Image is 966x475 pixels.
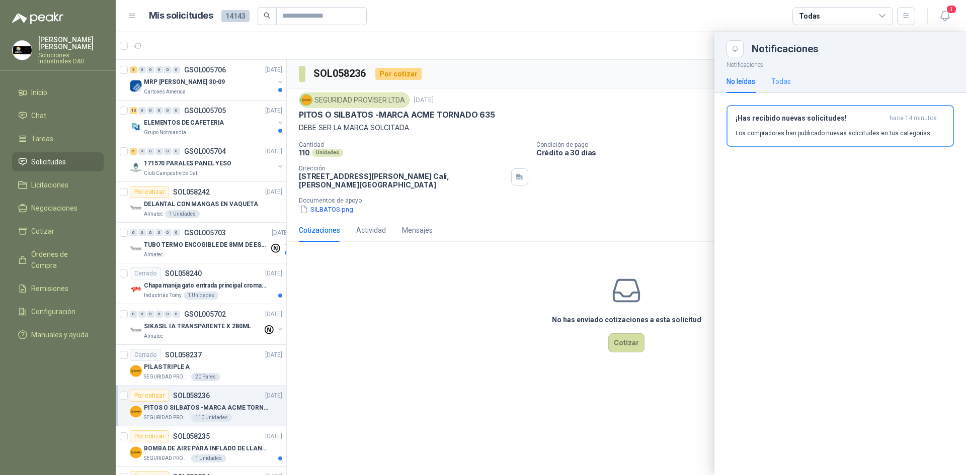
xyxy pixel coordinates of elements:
p: [PERSON_NAME] [PERSON_NAME] [38,36,104,50]
span: Configuración [31,306,75,317]
a: Licitaciones [12,175,104,195]
a: Cotizar [12,222,104,241]
button: Close [727,40,744,57]
p: Notificaciones [714,57,966,70]
div: Todas [799,11,820,22]
span: Inicio [31,87,47,98]
a: Chat [12,106,104,125]
a: Tareas [12,129,104,148]
span: Órdenes de Compra [31,249,94,271]
span: Chat [31,110,46,121]
button: ¡Has recibido nuevas solicitudes!hace 14 minutos Los compradores han publicado nuevas solicitudes... [727,105,954,147]
a: Negociaciones [12,199,104,218]
div: Todas [771,76,791,87]
a: Remisiones [12,279,104,298]
img: Company Logo [13,41,32,60]
a: Manuales y ayuda [12,325,104,344]
span: Solicitudes [31,156,66,167]
span: Manuales y ayuda [31,329,89,340]
a: Solicitudes [12,152,104,171]
span: Negociaciones [31,203,77,214]
span: Cotizar [31,226,54,237]
p: Los compradores han publicado nuevas solicitudes en tus categorías. [736,129,932,138]
span: Licitaciones [31,179,68,191]
img: Logo peakr [12,12,63,24]
span: Tareas [31,133,53,144]
a: Configuración [12,302,104,321]
span: 1 [946,5,957,14]
a: Inicio [12,83,104,102]
h1: Mis solicitudes [149,9,213,23]
span: Remisiones [31,283,68,294]
div: Notificaciones [752,44,954,54]
button: 1 [936,7,954,25]
span: hace 14 minutos [890,114,937,123]
a: Órdenes de Compra [12,245,104,275]
span: 14143 [221,10,250,22]
h3: ¡Has recibido nuevas solicitudes! [736,114,886,123]
span: search [264,12,271,19]
p: Soluciones Industriales D&D [38,52,104,64]
div: No leídas [727,76,755,87]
